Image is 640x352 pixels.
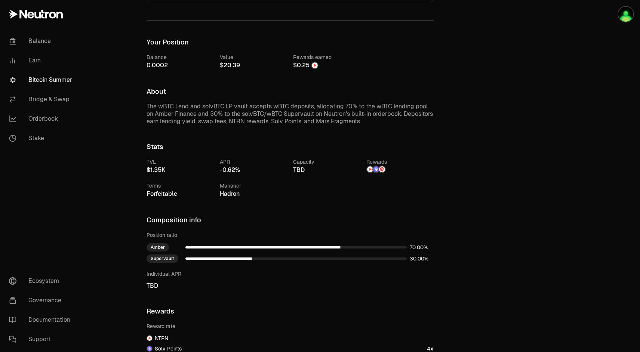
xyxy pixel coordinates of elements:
div: Hadron [220,189,287,198]
img: NTRN [367,166,373,172]
a: Documentation [3,310,81,330]
a: Support [3,330,81,349]
a: Orderbook [3,109,81,129]
a: Stake [3,129,81,148]
p: The wBTC Lend and solvBTC LP vault accepts wBTC deposits, allocating 70% to the wBTC lending pool... [147,103,434,125]
h3: Your Position [147,38,434,46]
div: Position ratio [147,231,434,239]
h3: Composition info [147,216,434,224]
div: Rewards [366,158,434,166]
a: Balance [3,31,81,51]
img: Mars Fragments [379,166,385,172]
img: Solv Points [373,166,379,172]
div: Value [220,53,287,61]
a: Governance [3,291,81,310]
button: Forfeitable [147,189,177,198]
div: Rewards earned [293,53,360,61]
a: Bridge & Swap [3,90,81,109]
div: TVL [147,158,214,166]
h3: Stats [147,143,434,151]
div: Amber [147,243,169,251]
div: APR [220,158,287,166]
h3: Rewards [147,308,434,315]
img: Lost Seed Phrase [618,7,633,22]
div: Reward rate [147,322,434,330]
div: Individual APR [147,270,434,278]
a: Ecosystem [3,271,81,291]
div: Manager [220,182,287,189]
img: NTRN [147,336,152,341]
span: NTRN [155,334,168,342]
a: Bitcoin Summer [3,70,81,90]
div: TBD [293,166,360,175]
div: Balance [147,53,214,61]
div: Supervault [147,254,178,263]
div: Terms [147,182,214,189]
span: TBD [147,282,434,290]
img: Solv Points [147,346,152,351]
div: Capacity [293,158,360,166]
h3: About [147,88,434,95]
a: Earn [3,51,81,70]
img: NTRN Logo [312,62,318,68]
